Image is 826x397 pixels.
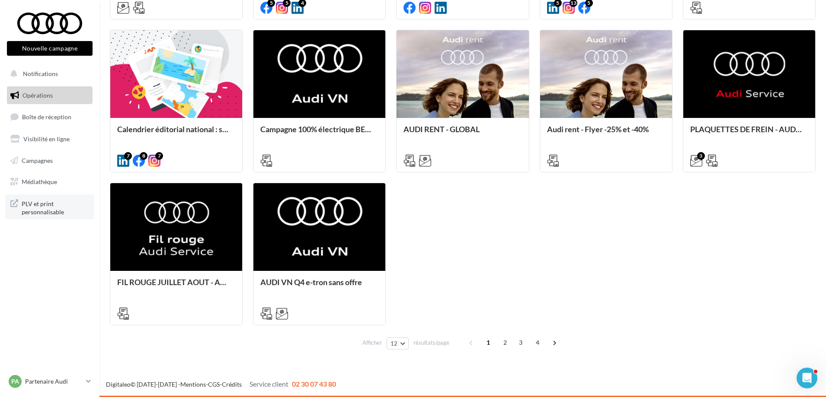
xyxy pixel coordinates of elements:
[117,278,235,295] div: FIL ROUGE JUILLET AOUT - AUDI SERVICE
[514,336,528,349] span: 3
[362,339,382,347] span: Afficher
[106,381,336,388] span: © [DATE]-[DATE] - - -
[25,377,83,386] p: Partenaire Audi
[117,125,235,142] div: Calendrier éditorial national : semaines du 04.08 au 25.08
[7,41,93,56] button: Nouvelle campagne
[260,278,378,295] div: AUDI VN Q4 e-tron sans offre
[222,381,242,388] a: Crédits
[292,380,336,388] span: 02 30 07 43 80
[22,198,89,216] span: PLV et print personnalisable
[481,336,495,349] span: 1
[5,65,91,83] button: Notifications
[531,336,544,349] span: 4
[208,381,220,388] a: CGS
[5,86,94,105] a: Opérations
[11,377,19,386] span: PA
[498,336,512,349] span: 2
[391,340,398,347] span: 12
[797,368,817,388] iframe: Intercom live chat
[387,337,409,349] button: 12
[22,92,53,99] span: Opérations
[5,130,94,148] a: Visibilité en ligne
[22,113,71,121] span: Boîte de réception
[23,70,58,77] span: Notifications
[690,125,808,142] div: PLAQUETTES DE FREIN - AUDI SERVICE
[180,381,206,388] a: Mentions
[260,125,378,142] div: Campagne 100% électrique BEV Septembre
[697,152,705,160] div: 3
[403,125,522,142] div: AUDI RENT - GLOBAL
[124,152,132,160] div: 7
[23,135,70,143] span: Visibilité en ligne
[5,194,94,220] a: PLV et print personnalisable
[22,178,57,185] span: Médiathèque
[5,173,94,191] a: Médiathèque
[547,125,665,142] div: Audi rent - Flyer -25% et -40%
[413,339,449,347] span: résultats/page
[7,373,93,390] a: PA Partenaire Audi
[140,152,147,160] div: 8
[250,380,288,388] span: Service client
[155,152,163,160] div: 7
[22,156,53,164] span: Campagnes
[5,108,94,126] a: Boîte de réception
[5,152,94,170] a: Campagnes
[106,381,131,388] a: Digitaleo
